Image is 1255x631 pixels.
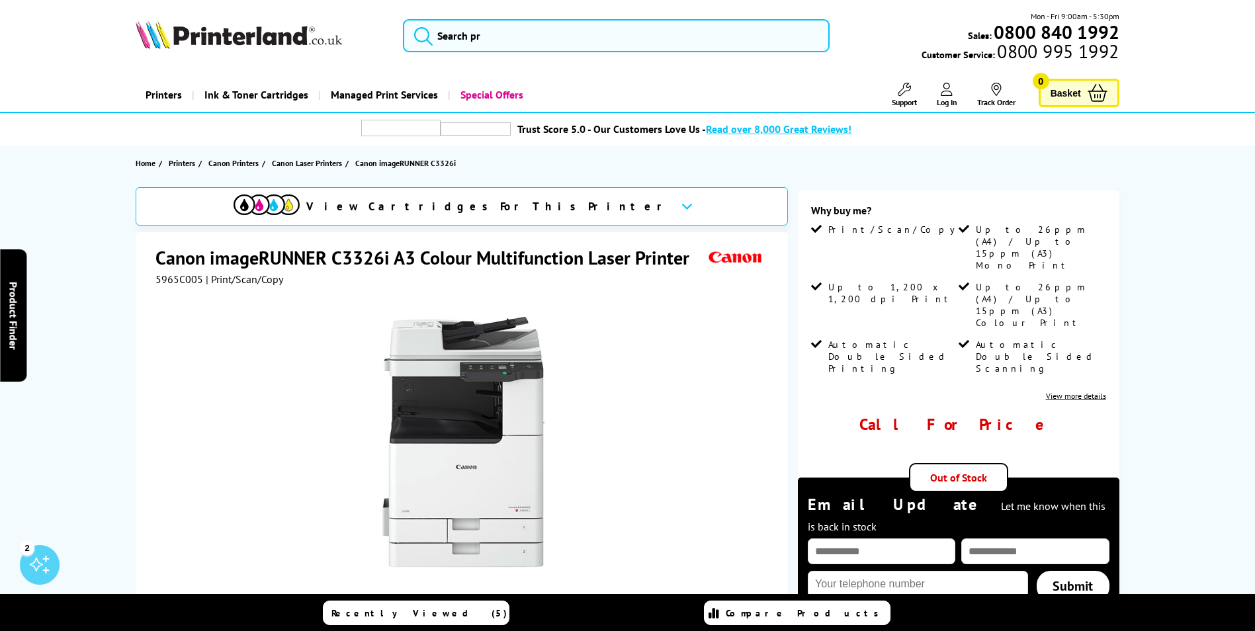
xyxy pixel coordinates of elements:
[204,78,308,112] span: Ink & Toner Cartridges
[206,273,283,286] span: | Print/Scan/Copy
[811,204,1106,224] div: Why buy me?
[448,78,533,112] a: Special Offers
[323,601,509,625] a: Recently Viewed (5)
[808,499,1105,533] span: Let me know when this is back in stock
[334,312,593,571] img: Canon imageRUNNER C3326i
[968,29,992,42] span: Sales:
[808,571,1028,597] input: Your telephone number
[811,414,1106,435] div: Call For Price
[705,245,766,270] img: Canon
[808,494,1109,535] div: Email Update
[136,78,192,112] a: Printers
[136,156,155,170] span: Home
[517,122,851,136] a: Trust Score 5.0 - Our Customers Love Us -Read over 8,000 Great Reviews!
[192,78,318,112] a: Ink & Toner Cartridges
[361,120,441,136] img: trustpilot rating
[704,601,890,625] a: Compare Products
[706,122,851,136] span: Read over 8,000 Great Reviews!
[992,26,1119,38] a: 0800 840 1992
[155,273,203,286] span: 5965C005
[136,156,159,170] a: Home
[909,463,1008,492] div: Out of Stock
[1046,391,1106,401] a: View more details
[136,20,386,52] a: Printerland Logo
[828,281,955,305] span: Up to 1,200 x 1,200 dpi Print
[208,156,262,170] a: Canon Printers
[355,156,456,170] span: Canon imageRUNNER C3326i
[828,224,965,235] span: Print/Scan/Copy
[726,607,886,619] span: Compare Products
[937,97,957,107] span: Log In
[20,540,34,555] div: 2
[1039,79,1119,107] a: Basket 0
[272,156,345,170] a: Canon Laser Printers
[169,156,195,170] span: Printers
[1033,73,1049,89] span: 0
[994,20,1119,44] b: 0800 840 1992
[318,78,448,112] a: Managed Print Services
[272,156,342,170] span: Canon Laser Printers
[922,45,1119,61] span: Customer Service:
[977,83,1016,107] a: Track Order
[331,607,507,619] span: Recently Viewed (5)
[403,19,830,52] input: Search pr
[976,224,1103,271] span: Up to 26ppm (A4) / Up to 15ppm (A3) Mono Print
[169,156,198,170] a: Printers
[136,20,342,49] img: Printerland Logo
[1031,10,1119,22] span: Mon - Fri 9:00am - 5:30pm
[234,194,300,215] img: View Cartridges
[937,83,957,107] a: Log In
[441,122,511,136] img: trustpilot rating
[1037,571,1109,601] a: Submit
[995,45,1119,58] span: 0800 995 1992
[976,281,1103,329] span: Up to 26ppm (A4) / Up to 15ppm (A3) Colour Print
[976,339,1103,374] span: Automatic Double Sided Scanning
[208,156,259,170] span: Canon Printers
[892,83,917,107] a: Support
[155,245,703,270] h1: Canon imageRUNNER C3326i A3 Colour Multifunction Laser Printer
[1051,84,1081,102] span: Basket
[306,199,670,214] span: View Cartridges For This Printer
[355,156,459,170] a: Canon imageRUNNER C3326i
[7,282,20,350] span: Product Finder
[892,97,917,107] span: Support
[828,339,955,374] span: Automatic Double Sided Printing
